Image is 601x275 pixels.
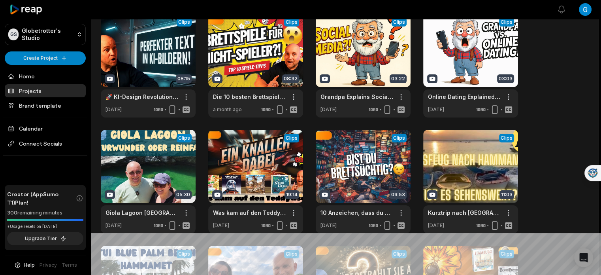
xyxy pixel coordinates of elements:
div: Open Intercom Messenger [574,248,593,267]
div: *Usage resets on [DATE] [7,224,83,229]
a: Privacy [40,262,57,269]
a: Projects [5,84,86,97]
a: Grandpa Explains Social Media – How Did We Get Here? [320,93,393,101]
a: 10 Anzeichen, dass du brettsüchtig bist – Wie schlimm ist es bei dir? | Brettspiel Teddy [320,209,393,217]
span: Help [24,262,35,269]
div: GS [8,28,19,40]
a: Brand template [5,99,86,112]
a: Giola Lagoon [GEOGRAPHIC_DATA]: Naturwunder oder Touristenfalle? Unsere ehrliche Meinung! [106,209,178,217]
a: Terms [62,262,77,269]
div: 300 remaining minutes [7,209,83,217]
span: Connect Socials [5,137,86,151]
a: Calendar [5,122,86,135]
a: Kurztrip nach [GEOGRAPHIC_DATA], Tunesien: Lohnt sich der Besuch? | [PERSON_NAME] und [PERSON_NAM... [428,209,501,217]
a: Home [5,70,86,83]
a: 🚀 KI-Design Revolution! Ist Ideogram das beste Tool für Thumbnails? 🎨🔥 [106,93,178,101]
span: Creator (AppSumo T1) Plan! [7,190,76,207]
button: Upgrade Tier [7,232,83,245]
button: Help [14,262,35,269]
p: Globetrotter's Studio [22,27,73,42]
a: Was kam auf den Teddytisch? | [GEOGRAPHIC_DATA], [GEOGRAPHIC_DATA], Neue Ufer & Zoff am [GEOGRAPH... [213,209,286,217]
a: Die 10 besten Brettspiele 2025 – Für [PERSON_NAME], die eigentlich keine Brettspiele mögen 🎲🔥 [213,93,286,101]
a: Online Dating Explained by Grandpa – Why Swiping Won’t Find You Love! [428,93,501,101]
button: Create Project [5,51,86,65]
